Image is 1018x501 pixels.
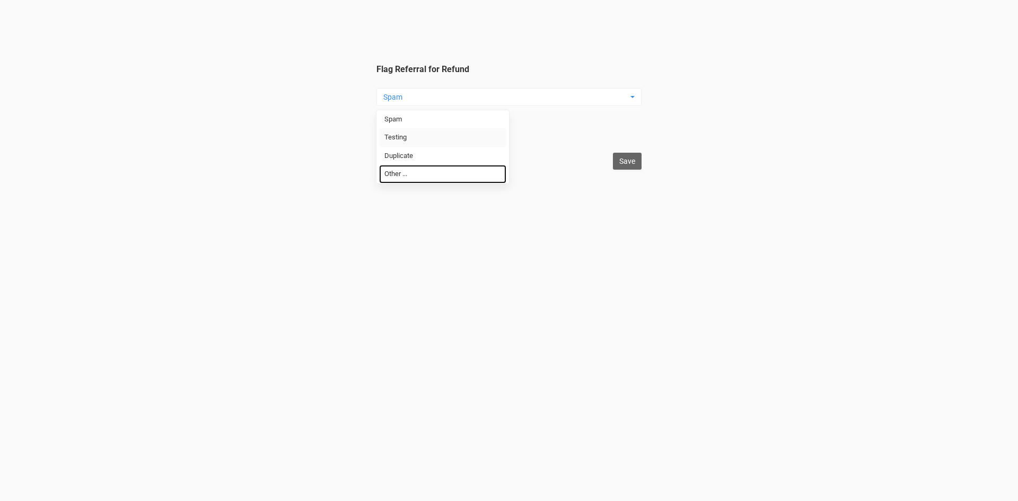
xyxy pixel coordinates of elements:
span: Spam [383,92,628,102]
input: Save [613,153,642,170]
span: Testing [384,133,407,143]
legend: Flag Referral for Refund [376,64,642,145]
span: Other ... [384,169,407,179]
span: Spam [384,115,402,125]
button: Spam [376,88,642,106]
span: Duplicate [384,151,413,161]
